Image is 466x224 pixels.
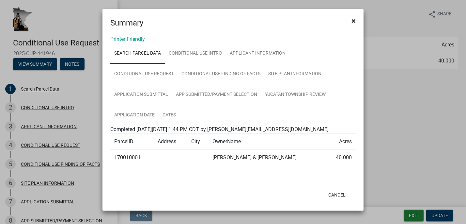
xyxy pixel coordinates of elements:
[110,134,154,150] td: ParcelID
[346,12,361,30] button: Close
[110,150,154,166] td: 170010001
[110,84,172,105] a: APPLICATION SUBMITTAL
[187,134,209,150] td: City
[264,64,325,85] a: SITE PLAN INFORMATION
[209,134,325,150] td: OwnerName
[110,36,145,42] a: Printer Friendly
[110,17,143,29] h4: Summary
[226,43,289,64] a: APPLICANT INFORMATION
[325,134,356,150] td: Acres
[110,64,178,85] a: CONDITIONAL USE REQUEST
[110,43,165,64] a: Search Parcel Data
[110,105,159,126] a: APPLICATION DATE
[159,105,180,126] a: DATES
[209,150,325,166] td: [PERSON_NAME] & [PERSON_NAME]
[110,126,329,132] span: Completed [DATE][DATE] 1:44 PM CDT by [PERSON_NAME][EMAIL_ADDRESS][DOMAIN_NAME]
[325,150,356,166] td: 40.000
[323,189,351,201] button: Cancel
[351,16,356,26] span: ×
[165,43,226,64] a: CONDITIONAL USE INTRO
[261,84,330,105] a: YUCATAN TOWNSHIP REVIEW
[178,64,264,85] a: CONDITIONAL USE FINDING OF FACTS
[154,134,187,150] td: Address
[172,84,261,105] a: APP SUBMITTED/PAYMENT SELECTION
